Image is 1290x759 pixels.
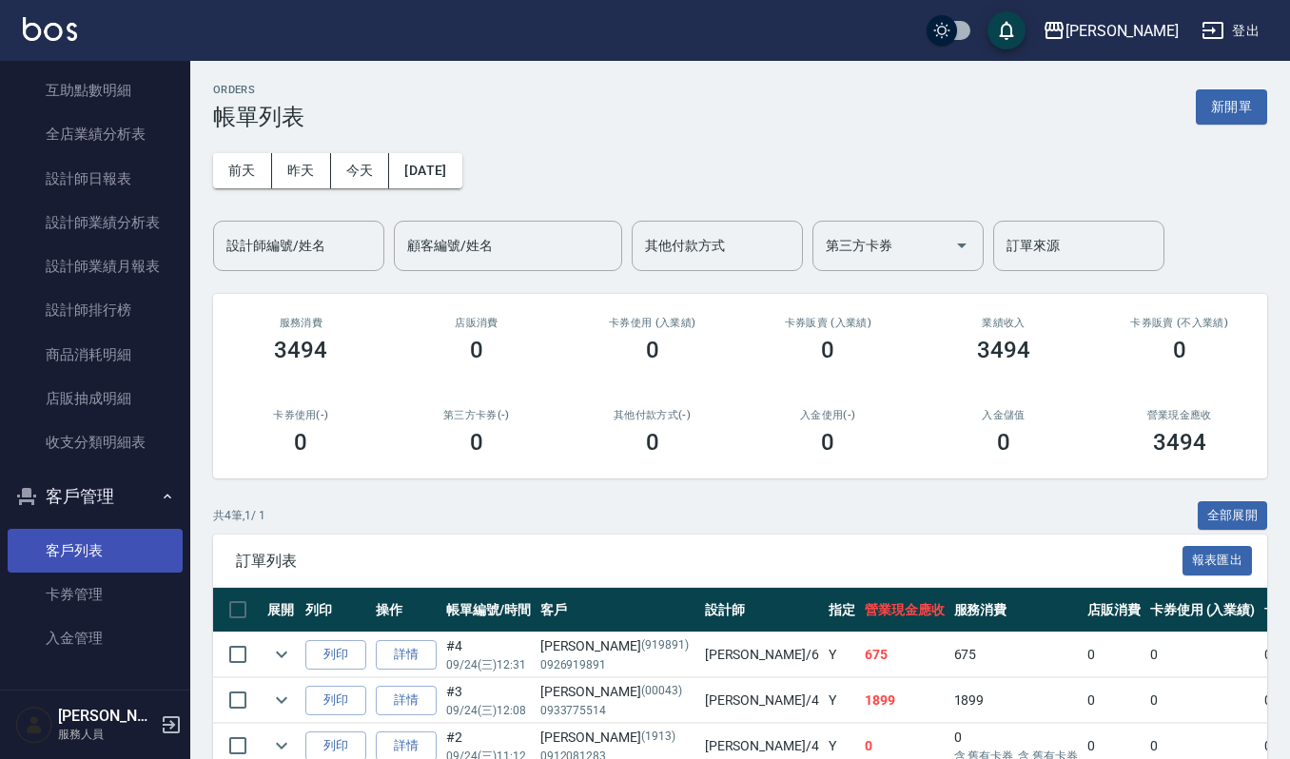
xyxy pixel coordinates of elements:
[470,337,483,363] h3: 0
[8,377,183,420] a: 店販抽成明細
[267,686,296,714] button: expand row
[1145,588,1261,632] th: 卡券使用 (入業績)
[8,68,183,112] a: 互助點數明細
[1196,89,1267,125] button: 新開單
[305,640,366,670] button: 列印
[646,337,659,363] h3: 0
[987,11,1026,49] button: save
[1194,13,1267,49] button: 登出
[1153,429,1206,456] h3: 3494
[1196,97,1267,115] a: 新開單
[939,317,1069,329] h2: 業績收入
[236,409,366,421] h2: 卡券使用(-)
[371,588,441,632] th: 操作
[587,409,717,421] h2: 其他付款方式(-)
[446,656,531,673] p: 09/24 (三) 12:31
[540,702,695,719] p: 0933775514
[272,153,331,188] button: 昨天
[821,337,834,363] h3: 0
[977,337,1030,363] h3: 3494
[824,588,860,632] th: 指定
[412,317,542,329] h2: 店販消費
[860,678,949,723] td: 1899
[446,702,531,719] p: 09/24 (三) 12:08
[641,728,675,748] p: (1913)
[441,678,536,723] td: #3
[8,333,183,377] a: 商品消耗明細
[305,686,366,715] button: 列印
[1182,546,1253,575] button: 報表匯出
[540,728,695,748] div: [PERSON_NAME]
[470,429,483,456] h3: 0
[441,632,536,677] td: #4
[860,632,949,677] td: 675
[8,244,183,288] a: 設計師業績月報表
[23,17,77,41] img: Logo
[536,588,700,632] th: 客戶
[1173,337,1186,363] h3: 0
[1065,19,1179,43] div: [PERSON_NAME]
[8,157,183,201] a: 設計師日報表
[376,640,437,670] a: 詳情
[821,429,834,456] h3: 0
[824,632,860,677] td: Y
[15,706,53,744] img: Person
[58,726,155,743] p: 服務人員
[58,707,155,726] h5: [PERSON_NAME]
[641,682,682,702] p: (00043)
[331,153,390,188] button: 今天
[949,588,1083,632] th: 服務消費
[389,153,461,188] button: [DATE]
[441,588,536,632] th: 帳單編號/時間
[213,84,304,96] h2: ORDERS
[540,656,695,673] p: 0926919891
[1114,409,1244,421] h2: 營業現金應收
[540,636,695,656] div: [PERSON_NAME]
[540,682,695,702] div: [PERSON_NAME]
[8,529,183,573] a: 客戶列表
[700,632,824,677] td: [PERSON_NAME] /6
[997,429,1010,456] h3: 0
[1145,678,1261,723] td: 0
[1182,551,1253,569] a: 報表匯出
[1145,632,1261,677] td: 0
[1114,317,1244,329] h2: 卡券販賣 (不入業績)
[824,678,860,723] td: Y
[236,552,1182,571] span: 訂單列表
[646,429,659,456] h3: 0
[412,409,542,421] h2: 第三方卡券(-)
[8,472,183,521] button: 客戶管理
[763,317,893,329] h2: 卡券販賣 (入業績)
[939,409,1069,421] h2: 入金儲值
[1083,632,1145,677] td: 0
[587,317,717,329] h2: 卡券使用 (入業績)
[294,429,307,456] h3: 0
[1083,588,1145,632] th: 店販消費
[1198,501,1268,531] button: 全部展開
[763,409,893,421] h2: 入金使用(-)
[274,337,327,363] h3: 3494
[8,616,183,660] a: 入金管理
[301,588,371,632] th: 列印
[8,288,183,332] a: 設計師排行榜
[213,153,272,188] button: 前天
[213,104,304,130] h3: 帳單列表
[8,420,183,464] a: 收支分類明細表
[8,573,183,616] a: 卡券管理
[267,640,296,669] button: expand row
[949,678,1083,723] td: 1899
[947,230,977,261] button: Open
[8,201,183,244] a: 設計師業績分析表
[236,317,366,329] h3: 服務消費
[8,112,183,156] a: 全店業績分析表
[1035,11,1186,50] button: [PERSON_NAME]
[263,588,301,632] th: 展開
[860,588,949,632] th: 營業現金應收
[641,636,689,656] p: (919891)
[376,686,437,715] a: 詳情
[1083,678,1145,723] td: 0
[213,507,265,524] p: 共 4 筆, 1 / 1
[700,678,824,723] td: [PERSON_NAME] /4
[949,632,1083,677] td: 675
[700,588,824,632] th: 設計師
